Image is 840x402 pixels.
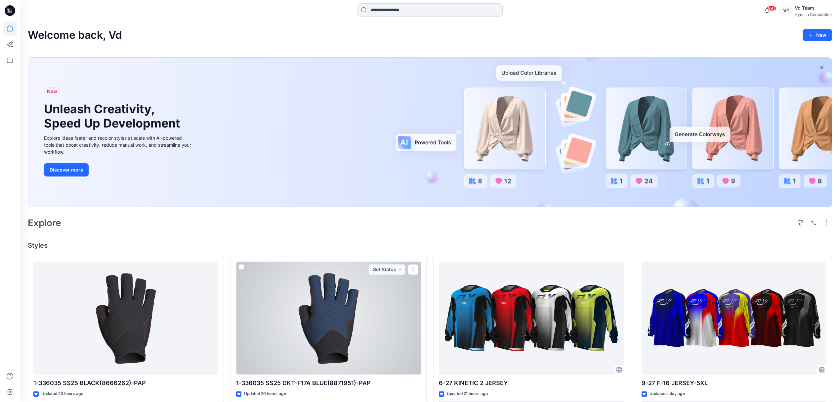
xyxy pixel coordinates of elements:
button: New [803,29,832,41]
div: VT [780,5,792,17]
a: 1-336035 SS25 BLACK(8666262)-PAP [33,262,218,375]
a: 6-27 KINETIC 2 JERSEY [439,262,624,375]
p: Updated 21 hours ago [447,390,488,397]
h2: Welcome back, Vd [28,29,122,41]
h2: Explore [28,218,61,228]
p: Updated 20 hours ago [244,390,286,397]
p: 9-27 F-16 JERSEY-5XL [642,378,826,388]
p: 1-336035 SS25 BLACK(8666262)-PAP [33,378,218,388]
div: Explore ideas faster and recolor styles at scale with AI-powered tools that boost creativity, red... [44,134,193,155]
a: 1-336035 SS25 DKT-F17A BLUE(8871951)-PAP [236,262,421,375]
p: Updated 20 hours ago [41,390,83,397]
p: Updated a day ago [650,390,685,397]
button: Discover more [44,163,89,176]
span: 99+ [767,6,777,11]
div: Vd Team [795,4,832,12]
div: Hyunjin Corporation [795,12,832,17]
h1: Unleash Creativity, Speed Up Development [44,102,183,130]
p: 6-27 KINETIC 2 JERSEY [439,378,624,388]
h4: Styles [28,241,832,249]
a: 9-27 F-16 JERSEY-5XL [642,262,826,375]
a: Discover more [44,163,193,176]
span: New [47,87,57,95]
p: 1-336035 SS25 DKT-F17A BLUE(8871951)-PAP [236,378,421,388]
